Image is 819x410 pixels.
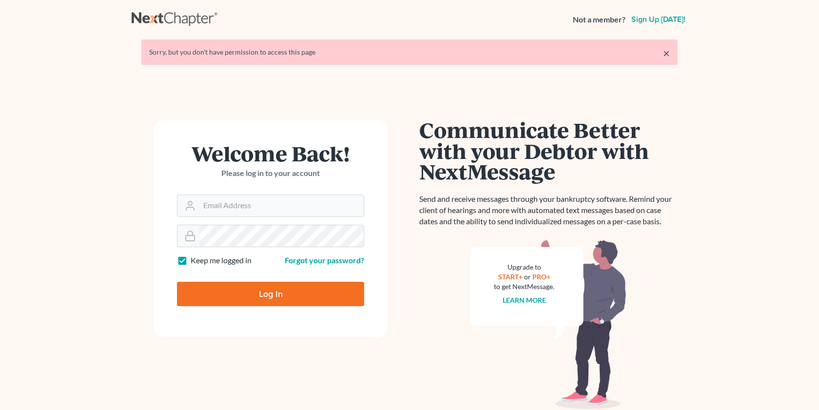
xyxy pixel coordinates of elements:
[629,16,687,23] a: Sign up [DATE]!
[494,262,554,272] div: Upgrade to
[470,239,626,410] img: nextmessage_bg-59042aed3d76b12b5cd301f8e5b87938c9018125f34e5fa2b7a6b67550977c72.svg
[498,273,523,281] a: START+
[419,194,678,227] p: Send and receive messages through your bankruptcy software. Remind your client of hearings and mo...
[573,14,625,25] strong: Not a member?
[503,296,546,304] a: Learn more
[663,47,670,59] a: ×
[532,273,550,281] a: PRO+
[177,143,364,164] h1: Welcome Back!
[494,282,554,292] div: to get NextMessage.
[419,119,678,182] h1: Communicate Better with your Debtor with NextMessage
[524,273,531,281] span: or
[149,47,670,57] div: Sorry, but you don't have permission to access this page
[199,195,364,216] input: Email Address
[177,282,364,306] input: Log In
[191,255,252,266] label: Keep me logged in
[285,255,364,265] a: Forgot your password?
[177,168,364,179] p: Please log in to your account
